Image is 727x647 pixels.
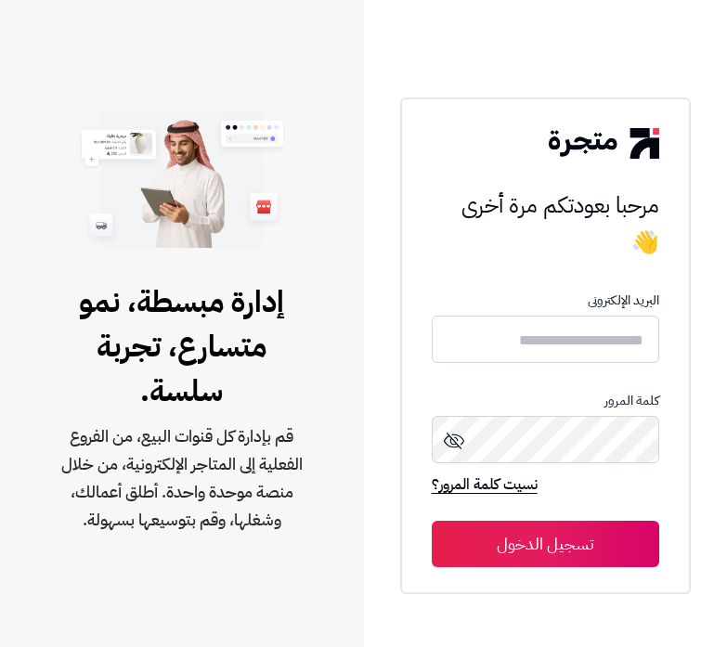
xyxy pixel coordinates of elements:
[432,521,659,567] button: تسجيل الدخول
[59,279,305,413] span: إدارة مبسطة، نمو متسارع، تجربة سلسة.
[432,473,538,499] a: نسيت كلمة المرور؟
[59,422,305,534] span: قم بإدارة كل قنوات البيع، من الفروع الفعلية إلى المتاجر الإلكترونية، من خلال منصة موحدة واحدة. أط...
[432,187,659,261] h3: مرحبا بعودتكم مرة أخرى 👋
[549,128,658,158] img: logo-2.png
[432,394,659,408] p: كلمة المرور
[432,293,659,308] p: البريد الإلكترونى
